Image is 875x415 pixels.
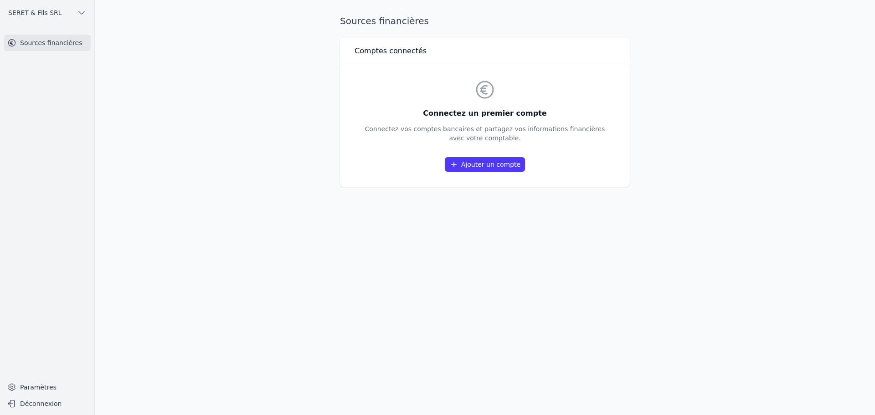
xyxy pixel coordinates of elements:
[365,124,605,143] p: Connectez vos comptes bancaires et partagez vos informations financières avec votre comptable.
[445,157,525,172] a: Ajouter un compte
[340,15,429,27] h1: Sources financières
[365,108,605,119] h3: Connectez un premier compte
[4,35,91,51] a: Sources financières
[8,8,62,17] span: SERET & Fils SRL
[4,380,91,395] a: Paramètres
[355,46,427,56] h3: Comptes connectés
[4,396,91,411] button: Déconnexion
[4,5,91,20] button: SERET & Fils SRL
